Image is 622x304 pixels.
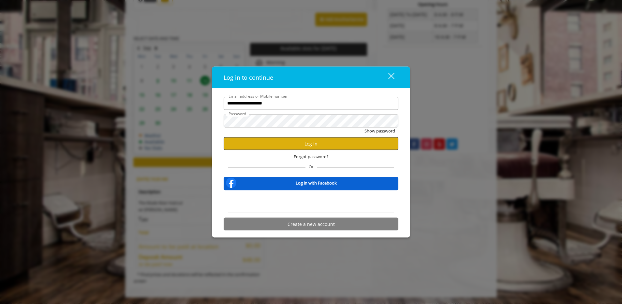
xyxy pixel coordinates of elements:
[376,71,398,84] button: close dialog
[225,176,238,189] img: facebook-logo
[224,73,273,81] span: Log in to continue
[381,73,394,82] div: close dialog
[296,179,337,186] b: Log in with Facebook
[278,195,344,209] iframe: Sign in with Google Button
[224,97,398,110] input: Email address or Mobile number
[224,114,398,127] input: Password
[294,153,329,160] span: Forgot password?
[224,218,398,230] button: Create a new account
[364,127,395,134] button: Show password
[225,110,249,117] label: Password
[224,137,398,150] button: Log in
[305,164,317,170] span: Or
[225,93,291,99] label: Email address or Mobile number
